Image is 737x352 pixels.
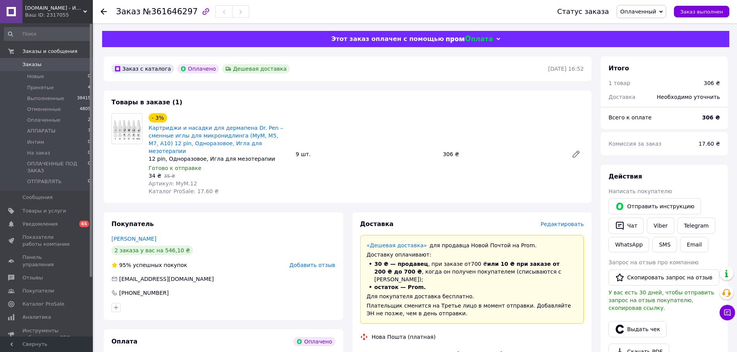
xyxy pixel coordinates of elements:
span: Написать покупателю [609,188,672,194]
div: 2 заказа у вас на 546,10 ₴ [111,246,193,255]
span: остаток — Prom. [374,284,426,290]
img: Картриджи и насадки для дермапена Dr. Pen – сменные иглы для микронидлинга (MyM, M5, M7, A10) 12 ... [112,116,142,141]
span: АППАРАТЫ [27,128,55,134]
span: Показатели работы компании [22,234,72,248]
span: На заказ [27,150,50,156]
span: 4805 [80,106,91,113]
span: Заказ выполнен [680,9,723,15]
span: 30 ₴ — продавец [374,261,428,267]
b: 306 ₴ [702,114,720,121]
div: Заказ с каталога [111,64,174,73]
span: Итого [609,65,629,72]
span: 0 [88,139,91,146]
span: Отзывы [22,274,43,281]
div: Дешевая доставка [222,64,290,73]
div: Вернуться назад [101,8,107,15]
span: 17.60 ₴ [699,141,720,147]
span: Оплаченный [620,9,656,15]
span: Действия [609,173,642,180]
a: Telegram [677,218,715,234]
div: Ваш ID: 2317055 [25,12,93,19]
div: [PHONE_NUMBER] [118,289,169,297]
span: 7 [88,128,91,134]
button: Выдать чек [609,321,667,337]
span: Добавить отзыв [289,262,335,268]
button: Email [680,237,708,252]
div: успешных покупок [111,261,187,269]
span: Доставка [360,220,394,228]
span: Покупатель [111,220,154,228]
span: Запрос на отзыв про компанию [609,259,699,265]
span: Инструменты вебмастера и SEO [22,327,72,341]
span: Аналитика [22,314,51,321]
div: 9 шт. [292,149,439,160]
span: 4 [88,84,91,91]
span: ОПЛАЧЕННЫЕ ПОД ЗАКАЗ [27,160,88,174]
span: №361646297 [143,7,198,16]
span: Панель управления [22,254,72,268]
span: У вас есть 30 дней, чтобы отправить запрос на отзыв покупателю, скопировав ссылку. [609,289,714,311]
span: BeautyShop.in.ua - Интернет-магазин по продаже материалов красоты, Телеграм @Beautyshopinua [25,5,83,12]
span: 0 [88,73,91,80]
span: Отмененные [27,106,61,113]
span: Покупатели [22,287,54,294]
a: Редактировать [568,146,584,162]
button: Скопировать запрос на отзыв [609,269,719,286]
span: Оплаченные [27,117,60,124]
span: 38415 [77,95,91,102]
span: Готово к отправке [149,165,202,171]
span: Новые [27,73,44,80]
input: Поиск [4,27,91,41]
a: [PERSON_NAME] [111,236,156,242]
div: - 3% [149,113,167,122]
div: Оплачено [293,337,335,346]
div: Доставку оплачивают: [367,251,578,258]
button: Чат с покупателем [720,305,735,320]
a: «Дешевая доставка» [367,242,427,248]
span: 1 товар [609,80,630,86]
span: 0 [88,178,91,185]
span: Оплата [111,338,137,345]
button: SMS [652,237,677,252]
a: Viber [647,218,674,234]
span: Каталог ProSale: 17.60 ₴ [149,188,219,194]
div: 306 ₴ [440,149,565,160]
div: Необходимо уточнить [652,88,725,105]
span: Артикул: MyM.12 [149,180,197,187]
span: Сообщения [22,194,53,201]
span: Редактировать [540,221,584,227]
div: 306 ₴ [704,79,720,87]
button: Чат [609,218,644,234]
span: Принятые [27,84,54,91]
span: 0 [88,160,91,174]
span: Каталог ProSale [22,301,64,308]
span: Заказ [116,7,140,16]
span: [EMAIL_ADDRESS][DOMAIN_NAME] [119,276,214,282]
span: Товары в заказе (1) [111,99,182,106]
button: Заказ выполнен [674,6,729,17]
button: Отправить инструкцию [609,198,701,214]
span: Всего к оплате [609,114,652,121]
span: ОТПРАВЛЯТЬ [27,178,62,185]
a: WhatsApp [609,237,649,252]
span: 95% [119,262,131,268]
li: , при заказе от 700 ₴ , когда он получен покупателем (списываются с [PERSON_NAME]); [367,260,578,283]
span: 0 [88,150,91,156]
span: Выполненные [27,95,64,102]
span: Этот заказ оплачен с помощью [331,35,444,43]
div: Оплачено [177,64,219,73]
a: Картриджи и насадки для дермапена Dr. Pen – сменные иглы для микронидлинга (MyM, M5, M7, A10) 12 ... [149,125,283,154]
div: Для покупателя доставка бесплатно. [367,292,578,300]
span: Товары и услуги [22,207,66,214]
div: 12 pin, Одноразовое, Игла для мезотерапии [149,155,289,163]
span: Комиссия за заказ [609,141,662,147]
span: 65 [79,221,89,227]
div: Статус заказа [557,8,609,15]
span: 34 ₴ [149,173,161,179]
time: [DATE] 16:52 [548,66,584,72]
img: evopay logo [446,36,492,43]
div: для продавца Новой Почтой на Prom. [367,241,578,249]
span: 35 ₴ [164,173,175,179]
span: Заказы [22,61,41,68]
span: Уведомления [22,221,58,228]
